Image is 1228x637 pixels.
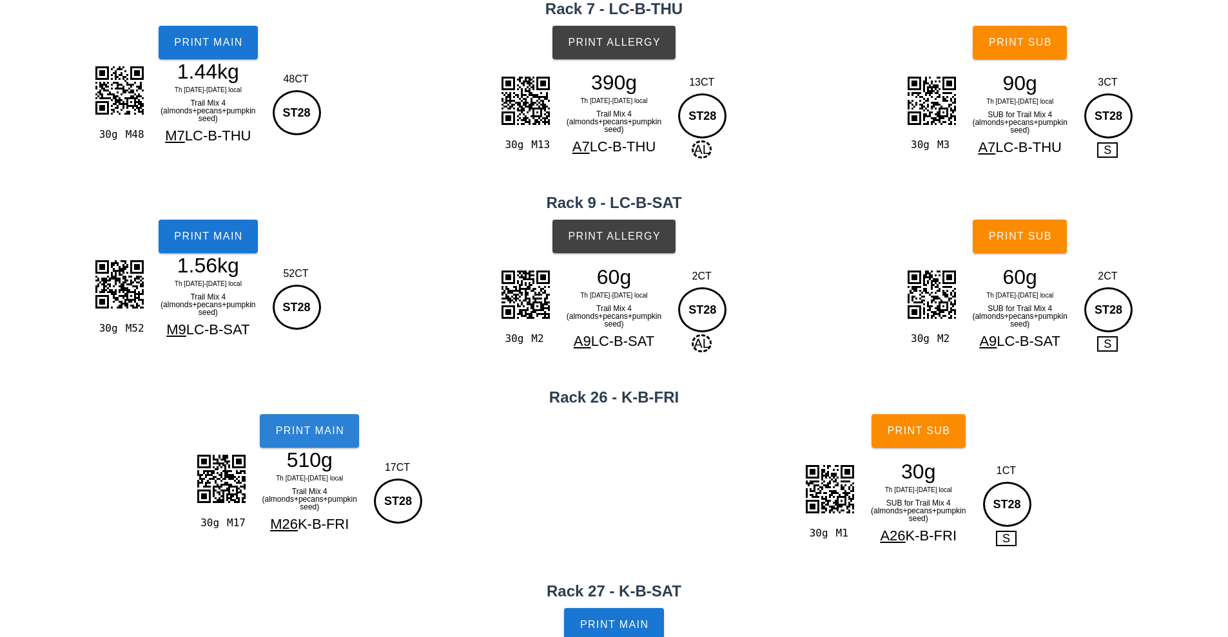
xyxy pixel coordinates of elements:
[574,333,591,349] span: A9
[189,446,253,511] img: JIQwrHaYhlCtsDMLwkhHKstliFkC8z8khDCsdpiGUK2wMwvCSEcqy2WIWQLzPySEMKx2mL5D8FKSj6eOu5KAAAAAElFTkSuQmCC
[675,75,728,90] div: 13CT
[159,220,258,253] button: Print Main
[152,97,264,125] div: Trail Mix 4 (almonds+pecans+pumpkin seed)
[222,515,248,531] div: M17
[298,516,349,532] span: K-B-FRI
[986,98,1053,105] span: Th [DATE]-[DATE] local
[253,485,365,513] div: Trail Mix 4 (almonds+pecans+pumpkin seed)
[932,330,959,347] div: M2
[872,414,966,448] button: Print Sub
[988,37,1052,48] span: Print Sub
[1097,336,1118,352] span: S
[8,386,1220,409] h2: Rack 26 - K-B-FRI
[988,231,1052,242] span: Print Sub
[567,37,661,48] span: Print Allergy
[175,280,242,287] span: Th [DATE]-[DATE] local
[8,191,1220,214] h2: Rack 9 - LC-B-SAT
[152,256,264,275] div: 1.56kg
[195,515,222,531] div: 30g
[276,475,343,482] span: Th [DATE]-[DATE] local
[269,71,323,87] div: 48CT
[87,58,151,122] img: Rkwr7eIV02ZT3eUYgNWUZyDkETMgctqmdTUgKtrmHTMgctqmdTUgKtrmHTMgctqmdTUgKtrmHTMgctqmdTUgKtrmHTMgctqmd...
[173,231,243,242] span: Print Main
[493,262,558,327] img: O7LIpklM2wyeBmw6fwh5kH75F6M6sS0KkXaQYAmBS6+90goJlhAIIRJc88EhZB5jaYUQIsE1HxxC5jGWVgghElzzwSFkHmNph...
[186,321,250,338] span: LC-B-SAT
[675,269,728,284] div: 2CT
[996,531,1017,546] span: S
[692,334,711,352] span: AL
[831,525,857,542] div: M1
[93,126,120,143] div: 30g
[906,137,932,153] div: 30g
[558,302,670,330] div: Trail Mix 4 (almonds+pecans+pumpkin seed)
[973,26,1067,59] button: Print Sub
[500,137,526,153] div: 30g
[253,450,365,470] div: 510g
[121,320,147,337] div: M52
[273,285,321,330] div: ST28
[863,497,975,525] div: SUB for Trail Mix 4 (almonds+pecans+pumpkin seed)
[526,330,552,347] div: M2
[886,425,950,437] span: Print Sub
[980,463,1033,479] div: 1CT
[558,267,670,287] div: 60g
[964,108,1076,137] div: SUB for Trail Mix 4 (almonds+pecans+pumpkin seed)
[558,73,670,92] div: 390g
[1084,93,1133,138] div: ST28
[270,516,298,532] span: M26
[269,266,323,281] div: 52CT
[1081,269,1135,284] div: 2CT
[964,267,1076,287] div: 60g
[973,220,1067,253] button: Print Sub
[580,292,647,299] span: Th [DATE]-[DATE] local
[500,330,526,347] div: 30g
[1097,142,1118,158] span: S
[899,262,964,327] img: fJAAAAAElFTkSuQmCC
[152,62,264,81] div: 1.44kg
[493,68,558,133] img: Y6asEPJCIIQcKmHV9YcKKlGgasWXmvoqVWSdMwIhZFhVhJAQMgyBYelEISFkGALD0olCQsgwBIalE4WEkGEIDEsnCgkhwxAYl...
[964,73,1076,93] div: 90g
[185,128,251,144] span: LC-B-THU
[995,139,1062,155] span: LC-B-THU
[986,292,1053,299] span: Th [DATE]-[DATE] local
[260,414,359,448] button: Print Main
[275,425,344,437] span: Print Main
[93,320,120,337] div: 30g
[552,220,676,253] button: Print Allergy
[152,290,264,319] div: Trail Mix 4 (almonds+pecans+pumpkin seed)
[273,90,321,135] div: ST28
[552,26,676,59] button: Print Allergy
[173,37,243,48] span: Print Main
[1081,75,1135,90] div: 3CT
[797,457,862,521] img: FziwpRp0k1k8jhHwH7tB8Vh2N7iBpICHlHrLWHhBAVgQOE+CG8PHSNveQI5ptEgB+kVvZkz7l8ygohPydUCAGL5+0qpKsq4qe...
[572,138,590,155] span: A7
[880,528,905,544] span: A26
[979,333,997,349] span: A9
[371,460,424,475] div: 17CT
[863,462,975,481] div: 30g
[906,330,932,347] div: 30g
[558,108,670,136] div: Trail Mix 4 (almonds+pecans+pumpkin seed)
[692,140,711,158] span: AL
[678,93,726,138] div: ST28
[567,231,661,242] span: Print Allergy
[997,333,1060,349] span: LC-B-SAT
[906,528,957,544] span: K-B-FRI
[590,138,656,155] span: LC-B-THU
[121,126,147,143] div: M48
[580,619,649,631] span: Print Main
[964,302,1076,330] div: SUB for Trail Mix 4 (almonds+pecans+pumpkin seed)
[932,137,959,153] div: M3
[175,86,242,93] span: Th [DATE]-[DATE] local
[591,333,655,349] span: LC-B-SAT
[580,97,647,104] span: Th [DATE]-[DATE] local
[899,68,964,133] img: QSfVssiC1ZuyIQECFcsxYT83LZlhaiqINOOOpYS5aj2FXo8eA9TaVgTIo7YZJ8xIWDqu7VCumzKec4IpCzLQM4hYELmsE1lNi...
[983,482,1031,527] div: ST28
[526,137,552,153] div: M13
[1084,287,1133,332] div: ST28
[374,479,422,524] div: ST28
[165,128,185,144] span: M7
[885,486,952,493] span: Th [DATE]-[DATE] local
[678,287,726,332] div: ST28
[166,321,186,338] span: M9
